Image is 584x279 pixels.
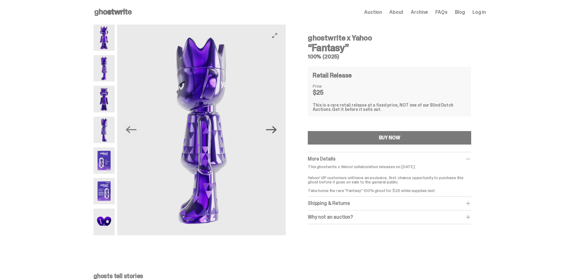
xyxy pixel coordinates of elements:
[271,32,278,39] button: View full-screen
[332,107,382,112] span: Get it before it sells out.
[455,10,465,15] a: Blog
[379,135,400,140] div: BUY NOW
[94,55,115,81] img: Yahoo-HG---2.png
[472,10,486,15] a: Log in
[124,123,138,137] button: Previous
[411,10,428,15] a: Archive
[308,164,471,169] p: This ghostwrite x Yahoo! collaboration releases on [DATE].
[94,117,115,143] img: Yahoo-HG---4.png
[313,72,352,78] h4: Retail Release
[313,89,343,96] dd: $25
[308,43,471,53] h3: “Fantasy”
[364,10,382,15] a: Auction
[117,25,286,235] img: Yahoo-HG---2.png
[94,273,486,279] p: ghosts tell stories
[94,86,115,112] img: Yahoo-HG---3.png
[265,123,278,137] button: Next
[389,10,403,15] a: About
[308,171,471,193] p: Yahoo! VIP customers will have an exclusive, first-chance opportunity to purchase this ghost befo...
[308,34,471,42] h4: ghostwrite x Yahoo
[308,200,471,206] div: Shipping & Returns
[94,25,115,51] img: Yahoo-HG---1.png
[435,10,447,15] a: FAQs
[308,131,471,145] button: BUY NOW
[94,209,115,235] img: Yahoo-HG---7.png
[313,103,466,111] div: This is a rare retail release at a fixed price, NOT one of our Blind Dutch Auctions.
[94,147,115,174] img: Yahoo-HG---5.png
[313,84,343,88] dt: Price
[308,54,471,59] h5: 100% (2025)
[308,214,471,220] div: Why not an auction?
[308,156,335,162] span: More Details
[94,178,115,204] img: Yahoo-HG---6.png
